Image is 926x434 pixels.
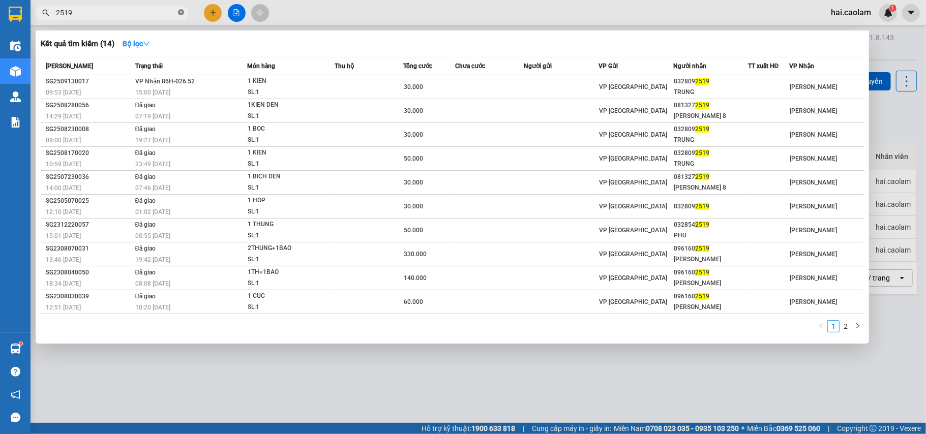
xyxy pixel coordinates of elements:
[404,83,423,90] span: 30.000
[674,172,748,182] div: 081327
[248,243,324,254] div: 2THUNG+1BAO
[674,254,748,265] div: [PERSON_NAME]
[674,278,748,289] div: [PERSON_NAME]
[135,293,156,300] span: Đã giao
[404,298,423,305] span: 60.000
[695,245,709,252] span: 2519
[695,173,709,180] span: 2519
[46,196,132,206] div: SG2505070025
[135,137,170,144] span: 19:27 [DATE]
[135,280,170,287] span: 08:08 [DATE]
[11,413,20,422] span: message
[135,304,170,311] span: 10:20 [DATE]
[46,232,81,239] span: 15:01 [DATE]
[46,137,81,144] span: 09:00 [DATE]
[790,83,837,90] span: [PERSON_NAME]
[695,203,709,210] span: 2519
[674,243,748,254] div: 096160
[818,323,824,329] span: left
[11,390,20,399] span: notification
[135,126,156,133] span: Đã giao
[56,7,176,18] input: Tìm tên, số ĐT hoặc mã đơn
[695,149,709,157] span: 2519
[248,135,324,146] div: SL: 1
[790,155,837,162] span: [PERSON_NAME]
[695,221,709,228] span: 2519
[674,291,748,302] div: 096160
[852,320,864,332] li: Next Page
[10,41,21,51] img: warehouse-icon
[46,63,93,70] span: [PERSON_NAME]
[114,36,158,52] button: Bộ lọcdown
[46,243,132,254] div: SG2308070031
[135,197,156,204] span: Đã giao
[674,159,748,169] div: TRUNG
[42,9,49,16] span: search
[9,7,22,22] img: logo-vxr
[790,251,837,258] span: [PERSON_NAME]
[46,291,132,302] div: SG2308030039
[248,195,324,206] div: 1 HOP
[135,184,170,192] span: 07:46 [DATE]
[404,203,423,210] span: 30.000
[335,63,354,70] span: Thu hộ
[135,63,163,70] span: Trạng thái
[599,274,667,282] span: VP [GEOGRAPHIC_DATA]
[248,230,324,241] div: SL: 1
[855,323,861,329] span: right
[840,321,851,332] a: 2
[10,117,21,128] img: solution-icon
[852,320,864,332] button: right
[599,298,667,305] span: VP [GEOGRAPHIC_DATA]
[524,63,552,70] span: Người gửi
[41,39,114,49] h3: Kết quả tìm kiếm ( 14 )
[46,161,81,168] span: 10:59 [DATE]
[599,131,667,138] span: VP [GEOGRAPHIC_DATA]
[10,91,21,102] img: warehouse-icon
[674,267,748,278] div: 096160
[403,63,432,70] span: Tổng cước
[248,100,324,111] div: 1KIEN DEN
[815,320,827,332] li: Previous Page
[673,63,706,70] span: Người nhận
[674,182,748,193] div: [PERSON_NAME] 8
[178,9,184,15] span: close-circle
[674,87,748,98] div: TRUNG
[135,89,170,96] span: 15:00 [DATE]
[695,293,709,300] span: 2519
[135,113,170,120] span: 07:19 [DATE]
[828,321,839,332] a: 1
[695,78,709,85] span: 2519
[10,66,21,77] img: warehouse-icon
[674,76,748,87] div: 032809
[123,40,150,48] strong: Bộ lọc
[790,274,837,282] span: [PERSON_NAME]
[248,206,324,218] div: SL: 1
[46,184,81,192] span: 14:00 [DATE]
[404,179,423,186] span: 30.000
[674,100,748,111] div: 081327
[247,63,275,70] span: Món hàng
[19,342,22,345] sup: 1
[674,148,748,159] div: 032809
[248,267,324,278] div: 1TH+1BAO
[404,274,427,282] span: 140.000
[178,8,184,18] span: close-circle
[674,111,748,121] div: [PERSON_NAME] 8
[46,267,132,278] div: SG2308040050
[135,78,195,85] span: VP Nhận 86H-026.52
[790,298,837,305] span: [PERSON_NAME]
[695,102,709,109] span: 2519
[248,159,324,170] div: SL: 1
[248,278,324,289] div: SL: 1
[135,245,156,252] span: Đã giao
[46,208,81,215] span: 12:10 [DATE]
[135,269,156,276] span: Đã giao
[248,291,324,302] div: 1 CUC
[46,89,81,96] span: 09:53 [DATE]
[789,63,814,70] span: VP Nhận
[248,171,324,182] div: 1 BICH DEN
[790,179,837,186] span: [PERSON_NAME]
[599,203,667,210] span: VP [GEOGRAPHIC_DATA]
[695,269,709,276] span: 2519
